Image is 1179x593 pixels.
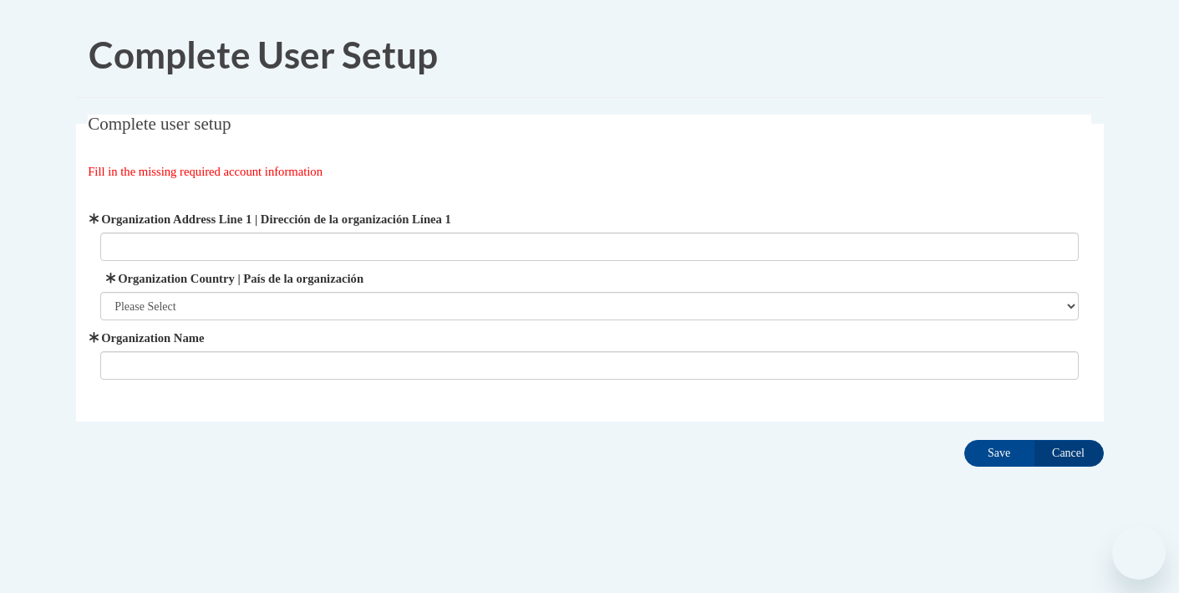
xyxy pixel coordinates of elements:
span: Complete user setup [88,114,231,134]
input: Metadata input [100,233,1079,261]
label: Organization Name [100,329,1079,347]
input: Metadata input [100,351,1079,380]
label: Organization Country | País de la organización [100,269,1079,288]
input: Save [964,440,1034,467]
iframe: Button to launch messaging window [1112,526,1166,580]
span: Fill in the missing required account information [88,165,323,178]
label: Organization Address Line 1 | Dirección de la organización Línea 1 [100,210,1079,228]
span: Complete User Setup [89,33,438,76]
input: Cancel [1034,440,1104,467]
